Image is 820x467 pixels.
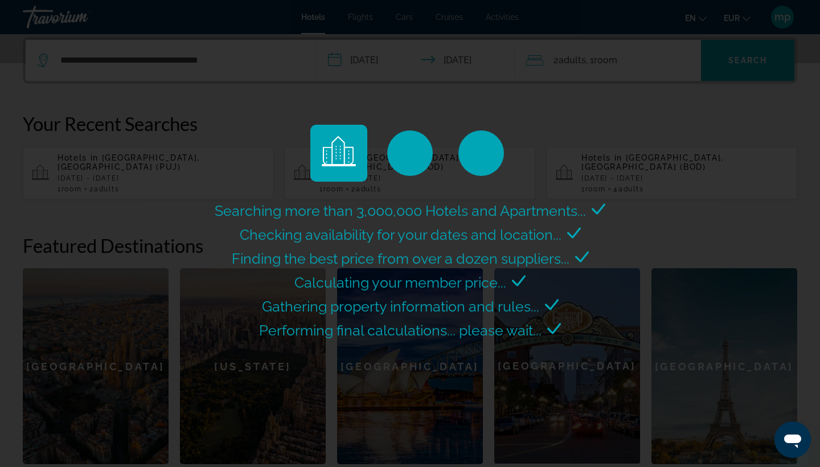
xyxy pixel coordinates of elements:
[232,250,569,267] span: Finding the best price from over a dozen suppliers...
[294,274,506,291] span: Calculating your member price...
[215,202,586,219] span: Searching more than 3,000,000 Hotels and Apartments...
[774,421,811,458] iframe: Bouton de lancement de la fenêtre de messagerie
[240,226,561,243] span: Checking availability for your dates and location...
[262,298,539,315] span: Gathering property information and rules...
[259,322,542,339] span: Performing final calculations... please wait...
